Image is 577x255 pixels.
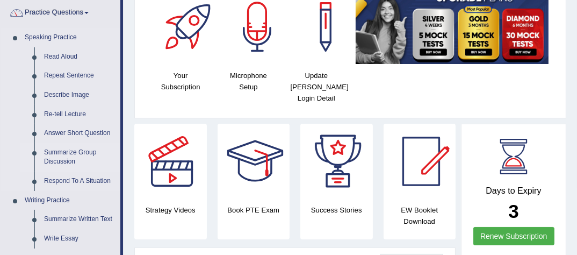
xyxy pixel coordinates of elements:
a: Answer Short Question [39,124,120,143]
a: Respond To A Situation [39,172,120,191]
a: Re-tell Lecture [39,105,120,124]
b: 3 [508,201,518,222]
h4: Microphone Setup [220,70,277,93]
a: Writing Practice [20,191,120,210]
h4: EW Booklet Download [384,204,456,227]
a: Speaking Practice [20,28,120,47]
h4: Days to Expiry [473,186,554,196]
a: Renew Subscription [473,227,554,245]
a: Summarize Group Discussion [39,143,120,172]
h4: Your Subscription [152,70,209,93]
h4: Strategy Videos [134,204,207,216]
a: Repeat Sentence [39,66,120,86]
a: Summarize Written Text [39,210,120,229]
a: Write Essay [39,229,120,249]
a: Describe Image [39,86,120,105]
h4: Success Stories [300,204,373,216]
h4: Book PTE Exam [218,204,290,216]
a: Read Aloud [39,47,120,67]
h4: Update [PERSON_NAME] Login Detail [288,70,345,104]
